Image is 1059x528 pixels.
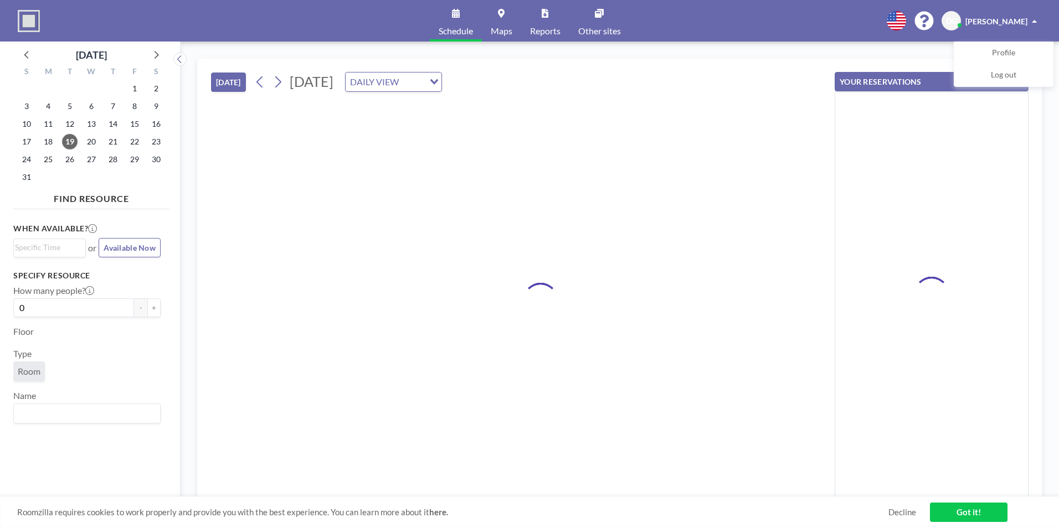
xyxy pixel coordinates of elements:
[148,152,164,167] span: Saturday, August 30, 2025
[127,81,142,96] span: Friday, August 1, 2025
[13,390,36,401] label: Name
[40,134,56,149] span: Monday, August 18, 2025
[105,116,121,132] span: Thursday, August 14, 2025
[38,65,59,80] div: M
[19,169,34,185] span: Sunday, August 31, 2025
[491,27,512,35] span: Maps
[59,65,81,80] div: T
[346,73,441,91] div: Search for option
[16,65,38,80] div: S
[211,73,246,92] button: [DATE]
[18,10,40,32] img: organization-logo
[62,99,78,114] span: Tuesday, August 5, 2025
[40,99,56,114] span: Monday, August 4, 2025
[530,27,561,35] span: Reports
[84,134,99,149] span: Wednesday, August 20, 2025
[147,298,161,317] button: +
[105,134,121,149] span: Thursday, August 21, 2025
[88,242,96,253] span: or
[13,271,161,281] h3: Specify resource
[14,239,85,256] div: Search for option
[99,238,161,257] button: Available Now
[104,243,156,252] span: Available Now
[954,42,1053,64] a: Profile
[148,134,164,149] span: Saturday, August 23, 2025
[946,16,957,26] span: DG
[13,189,169,204] h4: FIND RESOURCE
[965,17,1027,26] span: [PERSON_NAME]
[888,507,916,517] a: Decline
[15,406,154,421] input: Search for option
[991,70,1016,81] span: Log out
[40,116,56,132] span: Monday, August 11, 2025
[62,116,78,132] span: Tuesday, August 12, 2025
[439,27,473,35] span: Schedule
[124,65,145,80] div: F
[14,404,160,423] div: Search for option
[76,47,107,63] div: [DATE]
[18,366,40,377] span: Room
[145,65,167,80] div: S
[148,116,164,132] span: Saturday, August 16, 2025
[105,99,121,114] span: Thursday, August 7, 2025
[127,134,142,149] span: Friday, August 22, 2025
[835,72,1029,91] button: YOUR RESERVATIONS
[15,241,79,253] input: Search for option
[84,116,99,132] span: Wednesday, August 13, 2025
[40,152,56,167] span: Monday, August 25, 2025
[105,152,121,167] span: Thursday, August 28, 2025
[13,285,94,296] label: How many people?
[134,298,147,317] button: -
[62,134,78,149] span: Tuesday, August 19, 2025
[17,507,888,517] span: Roomzilla requires cookies to work properly and provide you with the best experience. You can lea...
[429,507,448,517] a: here.
[578,27,621,35] span: Other sites
[13,348,32,359] label: Type
[13,326,34,337] label: Floor
[84,152,99,167] span: Wednesday, August 27, 2025
[127,116,142,132] span: Friday, August 15, 2025
[992,48,1015,59] span: Profile
[954,64,1053,86] a: Log out
[19,152,34,167] span: Sunday, August 24, 2025
[19,134,34,149] span: Sunday, August 17, 2025
[62,152,78,167] span: Tuesday, August 26, 2025
[127,152,142,167] span: Friday, August 29, 2025
[19,116,34,132] span: Sunday, August 10, 2025
[84,99,99,114] span: Wednesday, August 6, 2025
[127,99,142,114] span: Friday, August 8, 2025
[148,81,164,96] span: Saturday, August 2, 2025
[102,65,124,80] div: T
[930,503,1007,522] a: Got it!
[148,99,164,114] span: Saturday, August 9, 2025
[402,75,423,89] input: Search for option
[348,75,401,89] span: DAILY VIEW
[19,99,34,114] span: Sunday, August 3, 2025
[290,73,333,90] span: [DATE]
[81,65,102,80] div: W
